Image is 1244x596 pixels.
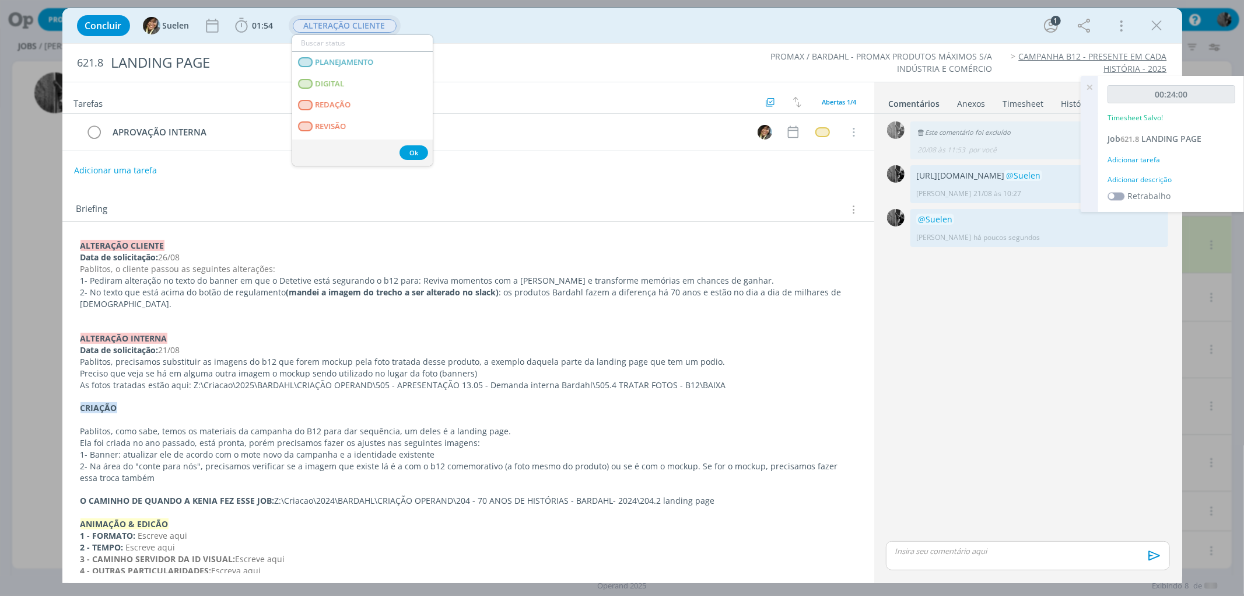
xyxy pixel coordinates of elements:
[973,232,1040,243] span: há poucos segundos
[143,17,160,34] img: S
[80,275,856,287] p: 1- Pediram alteração no texto do banner em que o Detetive está segurando o b12 para: Reviva momen...
[80,565,212,576] strong: 4 - OUTRAS PARTICULARIDADES:
[78,57,104,69] span: 621.8
[126,542,176,553] span: Escreve aqui
[80,287,856,310] p: 2- No texto que está acima do botão de regulamento : os produtos Bardahl fazem a diferença há 70 ...
[80,495,856,507] p: Z:\Criacao\2024\BARDAHL\CRIAÇÃO OPERAND\204 - 70 ANOS DE HISTÓRIAS - BARDAHL- 2024\204.2 landing ...
[80,379,856,391] p: As fotos tratadas estão aqui: Z:\Criacao\2025\BARDAHL\CRIAÇÃO OPERAND\505 - APRESENTAÇÃO 13.05 - ...
[80,437,856,449] p: Ela foi criada no ano passado, está pronta, porém precisamos fazer os ajustes nas seguintes imagens:
[80,356,856,368] p: Pablitos, precisamos substituir as imagens do b12 que forem mockup pela foto tratada desse produt...
[400,145,428,160] button: Ok
[1108,133,1201,144] a: Job621.8LANDING PAGE
[80,333,167,344] strong: ALTERAÇÃO INTERNA
[916,128,1011,137] span: Este comentário foi excluído
[1108,175,1235,185] div: Adicionar descrição
[73,160,157,181] button: Adicionar uma tarefa
[138,530,188,541] span: Escreve aqui
[1108,113,1163,123] p: Timesheet Salvo!
[1019,51,1167,74] a: CAMPANHA B12 - PRESENTE EM CADA HISTÓRIA - 2025
[80,542,124,553] strong: 2 - TEMPO:
[958,98,986,110] div: Anexos
[916,170,1162,182] p: [URL][DOMAIN_NAME]
[1061,93,1096,110] a: Histórico
[163,22,190,30] span: Suelen
[77,15,130,36] button: Concluir
[253,20,274,31] span: 01:54
[80,461,856,484] p: 2- Na área do "conte para nós", precisamos verificar se a imagem que existe lá é a com o b12 come...
[159,252,180,263] span: 26/08
[1003,93,1045,110] a: Timesheet
[758,125,772,140] img: S
[293,19,397,33] span: ALTERAÇÃO CLIENTE
[80,344,159,355] strong: Data de solicitação:
[888,93,941,110] a: Comentários
[1051,16,1061,26] div: 1
[918,214,952,225] span: @Suelen
[80,449,856,461] p: 1- Banner: atualizar ele de acordo com o mote novo da campanha e a identidade existente
[917,145,965,155] span: 20/08 às 11:53
[916,232,971,243] p: [PERSON_NAME]
[236,553,285,564] span: Escreve aqui
[756,123,774,141] button: S
[80,426,856,437] p: Pablitos, como sabe, temos os materiais da campanha do B12 para dar sequência, um deles é a landi...
[212,565,261,576] span: Escreva aqui
[80,252,159,263] strong: Data de solicitação:
[232,16,276,35] button: 01:54
[973,189,1021,199] span: 21/08 às 10:27
[108,125,747,140] div: APROVAÇÃO INTERNA
[292,35,433,51] input: Buscar status
[80,530,136,541] strong: 1 - FORMATO:
[1006,170,1040,181] span: @Suelen
[315,122,346,131] span: REVISÃO
[80,553,236,564] strong: 3 - CAMINHO SERVIDOR DA ID VISUAL:
[106,48,708,77] div: LANDING PAGE
[85,21,122,30] span: Concluir
[315,58,373,67] span: PLANEJAMENTO
[969,145,997,155] span: por você
[1108,155,1235,165] div: Adicionar tarefa
[793,97,801,107] img: arrow-down-up.svg
[143,17,190,34] button: SSuelen
[1141,133,1201,144] span: LANDING PAGE
[80,495,275,506] strong: O CAMINHO DE QUANDO A KENIA FEZ ESSE JOB:
[80,518,169,529] strong: ANIMAÇÃO & EDICÃO
[887,209,905,226] img: P
[1127,190,1171,202] label: Retrabalho
[916,189,971,199] p: [PERSON_NAME]
[80,368,856,379] p: Preciso que veja se há em alguma outra imagem o mockup sendo utilizado no lugar da foto (banners)
[76,202,108,217] span: Briefing
[770,51,992,74] a: PROMAX / BARDAHL - PROMAX PRODUTOS MÁXIMOS S/A INDÚSTRIA E COMÉRCIO
[286,287,499,298] strong: (mandei a imagem do trecho a ser alterado no slack)
[80,240,164,251] strong: ALTERAÇÃO CLIENTE
[62,8,1182,583] div: dialog
[822,97,857,106] span: Abertas 1/4
[80,263,276,274] span: Pablitos, o cliente passou as seguintes alterações:
[887,165,905,183] img: P
[74,95,103,109] span: Tarefas
[887,121,905,139] img: P
[1042,16,1060,35] button: 1
[80,402,117,413] strong: CRIAÇÃO
[315,79,344,89] span: DIGITAL
[292,34,433,166] ul: ALTERAÇÃO CLIENTE
[292,19,397,33] button: ALTERAÇÃO CLIENTE
[1120,134,1139,144] span: 621.8
[159,344,180,355] span: 21/08
[315,100,351,110] span: REDAÇÃO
